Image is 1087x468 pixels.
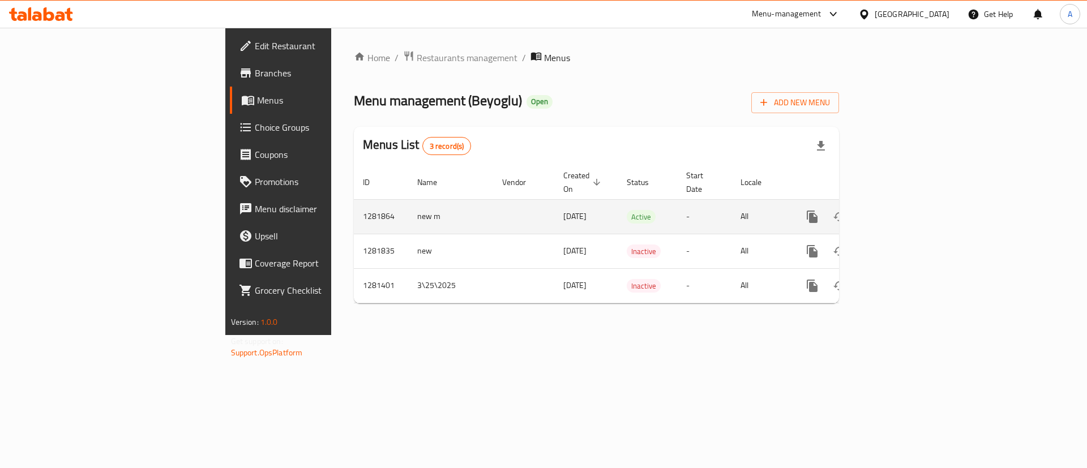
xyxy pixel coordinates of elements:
li: / [522,51,526,65]
h2: Menus List [363,136,471,155]
a: Promotions [230,168,407,195]
span: ID [363,175,384,189]
td: new m [408,199,493,234]
span: Branches [255,66,398,80]
span: Created On [563,169,604,196]
a: Grocery Checklist [230,277,407,304]
td: All [731,234,790,268]
span: Menus [544,51,570,65]
span: Restaurants management [417,51,517,65]
a: Menu disclaimer [230,195,407,222]
span: Locale [741,175,776,189]
span: 1.0.0 [260,315,278,329]
span: Coupons [255,148,398,161]
span: [DATE] [563,278,587,293]
span: Coverage Report [255,256,398,270]
td: 3\25\2025 [408,268,493,303]
span: Active [627,211,656,224]
span: 3 record(s) [423,141,471,152]
button: Change Status [826,203,853,230]
span: Start Date [686,169,718,196]
div: Total records count [422,137,472,155]
span: Promotions [255,175,398,188]
td: - [677,268,731,303]
span: Add New Menu [760,96,830,110]
span: Menu management ( Beyoglu ) [354,88,522,113]
span: Upsell [255,229,398,243]
td: All [731,199,790,234]
span: Inactive [627,280,661,293]
a: Support.OpsPlatform [231,345,303,360]
table: enhanced table [354,165,917,303]
th: Actions [790,165,917,200]
a: Restaurants management [403,50,517,65]
td: - [677,199,731,234]
span: A [1068,8,1072,20]
div: Menu-management [752,7,821,21]
span: Open [527,97,553,106]
button: Add New Menu [751,92,839,113]
span: Version: [231,315,259,329]
span: Menu disclaimer [255,202,398,216]
button: more [799,272,826,299]
a: Upsell [230,222,407,250]
span: Choice Groups [255,121,398,134]
a: Choice Groups [230,114,407,141]
td: All [731,268,790,303]
span: [DATE] [563,209,587,224]
td: - [677,234,731,268]
a: Edit Restaurant [230,32,407,59]
button: more [799,203,826,230]
span: Vendor [502,175,541,189]
span: Edit Restaurant [255,39,398,53]
nav: breadcrumb [354,50,839,65]
td: new [408,234,493,268]
span: Status [627,175,664,189]
span: Get support on: [231,334,283,349]
div: Inactive [627,279,661,293]
button: Change Status [826,238,853,265]
a: Branches [230,59,407,87]
span: Menus [257,93,398,107]
a: Coverage Report [230,250,407,277]
div: Active [627,210,656,224]
div: Open [527,95,553,109]
div: [GEOGRAPHIC_DATA] [875,8,949,20]
a: Menus [230,87,407,114]
span: Inactive [627,245,661,258]
span: Grocery Checklist [255,284,398,297]
span: Name [417,175,452,189]
div: Export file [807,132,834,160]
button: more [799,238,826,265]
a: Coupons [230,141,407,168]
button: Change Status [826,272,853,299]
span: [DATE] [563,243,587,258]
